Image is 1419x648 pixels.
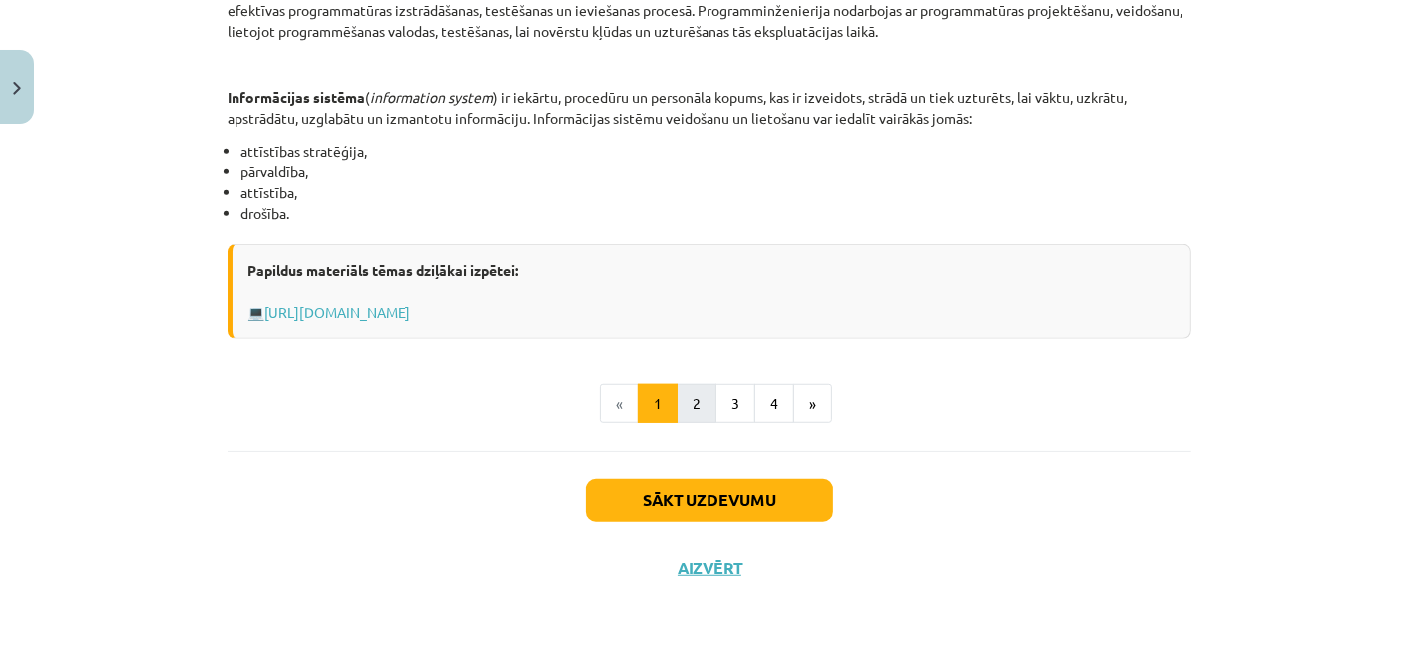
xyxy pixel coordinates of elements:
[677,384,716,424] button: 2
[240,182,1191,203] li: attīstība,
[240,203,1191,224] li: drošība.
[228,88,365,106] strong: Informācijas sistēma
[228,244,1191,339] div: 💻
[754,384,794,424] button: 4
[13,82,21,95] img: icon-close-lesson-0947bae3869378f0d4975bcd49f059093ad1ed9edebbc8119c70593378902aed.svg
[638,384,678,424] button: 1
[370,88,493,106] em: information system
[240,162,1191,182] li: pārvaldība,
[228,87,1191,129] p: ( ) ir iekārtu, procedūru un personāla kopums, kas ir izveidots, strādā un tiek uzturēts, lai vāk...
[264,303,410,321] a: [URL][DOMAIN_NAME]
[715,384,755,424] button: 3
[793,384,832,424] button: »
[240,141,1191,162] li: attīstības stratēģija,
[228,384,1191,424] nav: Page navigation example
[672,558,747,578] button: Aizvērt
[586,479,833,522] button: Sākt uzdevumu
[247,261,518,279] strong: Papildus materiāls tēmas dziļākai izpētei:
